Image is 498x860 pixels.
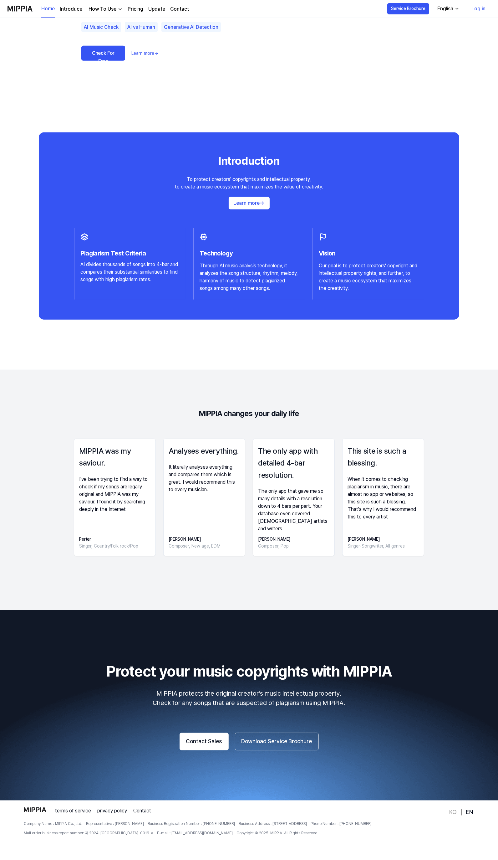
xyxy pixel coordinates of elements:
[258,543,290,549] div: Composer, Pop
[81,22,121,32] div: AI Music Check
[175,176,323,191] div: To protect creators' copyrights and intellectual property, to create a music ecosystem that maxim...
[8,660,490,683] h2: Protect your music copyrights with MIPPIA
[24,807,46,812] img: logo
[118,7,123,12] img: down
[258,536,290,543] div: [PERSON_NAME]
[258,445,329,481] h3: The only app with detailed 4-bar resolution.
[79,445,150,469] h3: MIPPIA was my saviour.
[133,807,151,815] a: Contact
[348,445,419,469] h3: This site is such a blessing.
[157,831,233,836] span: E-mail : [EMAIL_ADDRESS][DOMAIN_NAME]
[131,50,158,57] a: Learn more→
[258,487,329,533] div: The only app that gave me so many details with a resolution down to 4 bars per part. Your databas...
[87,5,123,13] button: How To Use
[87,5,118,13] div: How To Use
[200,262,299,292] div: Through AI music analysis technology, it analyzes the song structure, rhythm, melody, harmony of ...
[449,809,457,816] a: KO
[180,733,229,750] button: Contact Sales
[200,233,207,241] img: chip
[229,197,270,209] button: Learn more→
[81,233,88,241] img: layer
[97,807,127,815] a: privacy policy
[81,248,180,258] h3: Plagiarism Test Criteria
[169,536,221,543] div: [PERSON_NAME]
[169,543,221,549] div: Composer, New age, EDM
[125,22,158,32] div: AI vs Human
[60,5,82,13] a: Introduce
[79,476,150,513] div: I've been trying to find a way to check if my songs are legally original and MIPPIA was my saviou...
[41,0,55,18] a: Home
[8,689,490,708] p: MIPPIA protects the original creator's music intellectual property. Check for any songs that are ...
[81,46,125,61] a: Check For Free
[219,152,280,169] div: Introduction
[348,536,405,543] div: [PERSON_NAME]
[24,821,82,827] span: Company Name : MIPPIA Co., Ltd.
[81,261,180,283] div: AI divides thousands of songs into 4-bar and compares their substantial similarities to find song...
[200,248,299,258] h3: Technology
[24,831,153,836] span: Mail order business report number: 제 2024-[GEOGRAPHIC_DATA]-0916 호
[319,248,418,258] h3: Vision
[128,5,143,13] a: Pricing
[148,5,165,13] a: Update
[79,536,138,543] div: Perter
[436,5,455,13] div: English
[319,262,418,292] div: Our goal is to protect creators' copyright and intellectual property rights, and further, to crea...
[235,733,319,750] button: Download Service Brochure
[55,807,91,815] a: terms of service
[348,543,405,549] div: Singer-Songwriter, All genres
[161,22,221,32] div: Generative AI Detection
[169,463,240,493] div: It literally analyses everything and compares them which is great. I would recommend this to ever...
[387,3,429,14] button: Service Brochure
[148,821,235,827] span: Business Registration Number : [PHONE_NUMBER]
[319,233,327,241] img: flag
[466,809,473,816] a: EN
[79,543,138,549] div: Singer, Country/Folk rock/Pop
[239,821,307,827] span: Business Address : [STREET_ADDRESS]
[236,831,318,836] span: Copyright © 2025. MIPPIA. All Rights Reserved
[348,476,419,521] div: When it comes to checking plagiarism in music, there are almost no app or websites, so this site ...
[432,3,463,15] button: English
[170,5,189,13] a: Contact
[86,821,144,827] span: Representative : [PERSON_NAME]
[311,821,372,827] span: Phone Number : [PHONE_NUMBER]
[199,407,299,420] div: MIPPIA changes your daily life
[169,445,240,457] h3: Analyses everything.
